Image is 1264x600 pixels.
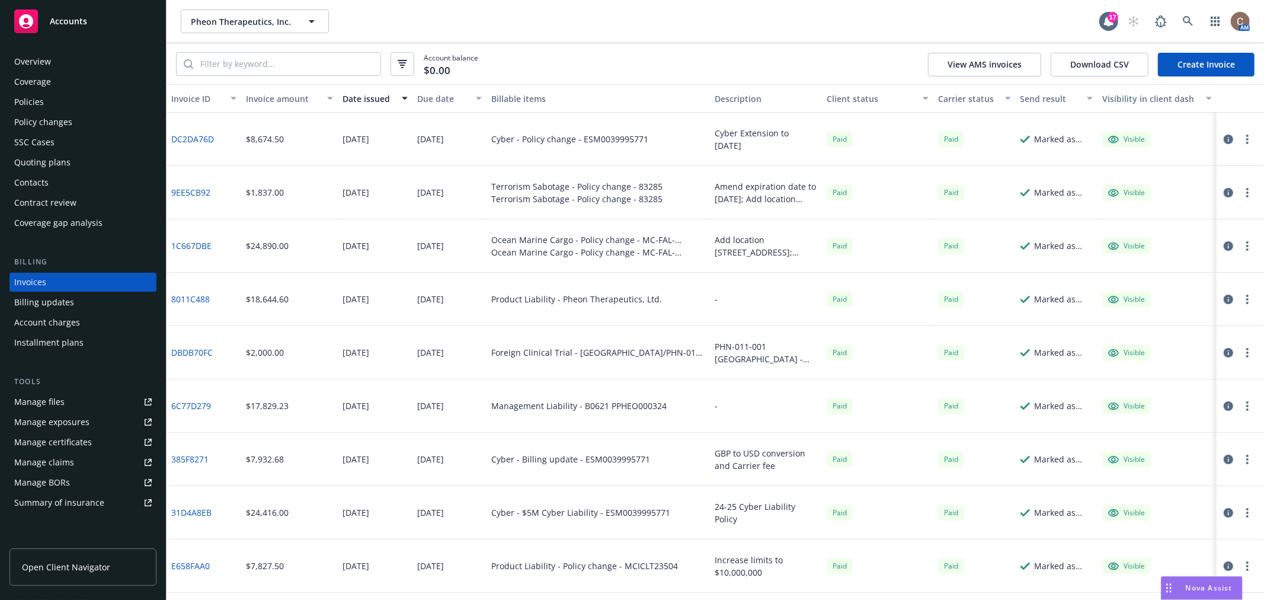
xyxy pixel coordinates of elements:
div: [DATE] [417,133,444,145]
div: Amend expiration date to [DATE]; Add location [STREET_ADDRESS][US_STATE] [715,180,817,205]
span: Paid [938,238,964,253]
div: Invoice amount [246,92,320,105]
div: Marked as sent [1035,560,1093,572]
div: [DATE] [417,186,444,199]
div: Coverage [14,72,51,91]
div: Paid [938,345,964,360]
div: [DATE] [417,240,444,252]
a: Switch app [1204,9,1227,33]
div: GBP to USD conversion and Carrier fee [715,447,817,472]
div: - [715,400,718,412]
div: Cyber - Policy change - ESM0039995771 [491,133,648,145]
div: Contacts [14,173,49,192]
span: Manage exposures [9,413,156,432]
div: [DATE] [417,346,444,359]
a: DC2DA76D [171,133,214,145]
div: Marked as sent [1035,400,1093,412]
div: Cyber Extension to [DATE] [715,127,817,152]
div: [DATE] [343,346,369,359]
span: Pheon Therapeutics, Inc. [191,15,293,28]
img: photo [1231,12,1250,31]
a: Policy changes [9,113,156,132]
a: 8011C488 [171,293,210,305]
span: Accounts [50,17,87,26]
button: Send result [1016,84,1097,113]
div: Marked as sent [1035,453,1093,465]
div: Policies [14,92,44,111]
div: Due date [417,92,469,105]
div: Date issued [343,92,395,105]
a: Account charges [9,313,156,332]
div: Invoices [14,273,46,292]
span: Account balance [424,53,478,75]
a: 385F8271 [171,453,209,465]
div: Terrorism Sabotage - Policy change - 83285 [491,180,663,193]
div: Paid [938,292,964,307]
input: Filter by keyword... [193,53,380,75]
div: Ocean Marine Cargo - Policy change - MC-FAL-10001192 [491,234,705,246]
a: Contacts [9,173,156,192]
div: Marked as sent [1035,506,1093,519]
div: Marked as sent [1035,240,1093,252]
button: Date issued [338,84,412,113]
button: Carrier status [933,84,1015,113]
div: Paid [938,505,964,520]
button: Due date [412,84,487,113]
div: $24,890.00 [246,240,289,252]
div: Manage files [14,392,65,411]
div: Visible [1108,187,1145,198]
div: Paid [827,292,853,307]
div: Paid [827,238,853,253]
div: Marked as sent [1035,133,1093,145]
button: Pheon Therapeutics, Inc. [181,9,329,33]
a: 6C77D279 [171,400,211,412]
div: Marked as sent [1035,186,1093,199]
div: Tools [9,376,156,388]
span: Paid [827,132,853,146]
div: $2,000.00 [246,346,284,359]
span: Paid [827,452,853,467]
div: Product Liability - Pheon Therapeutics, Ltd. [491,293,662,305]
div: $7,827.50 [246,560,284,572]
button: Billable items [487,84,710,113]
div: Product Liability - Policy change - MCICLT23504 [491,560,678,572]
a: 31D4A8EB [171,506,212,519]
div: - [715,293,718,305]
div: Paid [938,452,964,467]
a: Report a Bug [1149,9,1173,33]
a: Policies [9,92,156,111]
div: Foreign Clinical Trial - [GEOGRAPHIC_DATA]/PHN-011-001 - MCICLT24208 [491,346,705,359]
div: Paid [938,132,964,146]
div: [DATE] [343,186,369,199]
div: 24-25 Cyber Liability Policy [715,500,817,525]
span: Paid [938,398,964,413]
div: Paid [827,185,853,200]
div: Paid [827,505,853,520]
span: Paid [938,558,964,573]
div: [DATE] [343,133,369,145]
a: Coverage gap analysis [9,213,156,232]
div: $24,416.00 [246,506,289,519]
div: Description [715,92,817,105]
span: $0.00 [424,63,450,78]
div: Cyber - Billing update - ESM0039995771 [491,453,650,465]
div: Visible [1108,241,1145,251]
div: Visible [1108,454,1145,465]
div: Visible [1108,561,1145,572]
span: Paid [827,558,853,573]
svg: Search [184,59,193,69]
button: Visibility in client dash [1097,84,1217,113]
div: $7,932.68 [246,453,284,465]
button: Nova Assist [1161,576,1243,600]
div: Paid [938,185,964,200]
a: Quoting plans [9,153,156,172]
div: Terrorism Sabotage - Policy change - 83285 [491,193,663,205]
button: Description [710,84,822,113]
div: Billable items [491,92,705,105]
